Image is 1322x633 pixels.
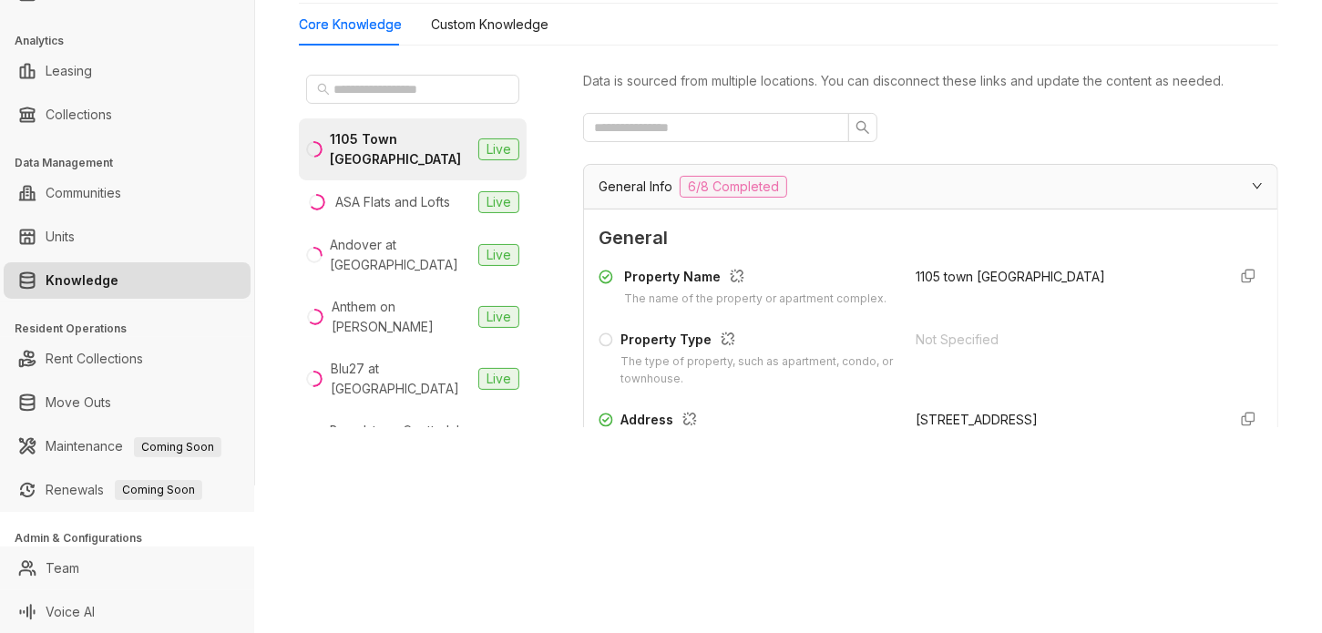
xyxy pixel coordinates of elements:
[916,410,1211,430] div: [STREET_ADDRESS]
[115,480,202,500] span: Coming Soon
[46,472,202,508] a: RenewalsComing Soon
[599,224,1263,252] span: General
[330,421,471,461] div: Broadstone Scottsdale Quarter
[15,321,254,337] h3: Resident Operations
[46,53,92,89] a: Leasing
[46,175,121,211] a: Communities
[431,15,548,35] div: Custom Knowledge
[46,594,95,630] a: Voice AI
[46,341,143,377] a: Rent Collections
[478,244,519,266] span: Live
[330,129,471,169] div: 1105 Town [GEOGRAPHIC_DATA]
[4,341,251,377] li: Rent Collections
[624,267,886,291] div: Property Name
[332,297,471,337] div: Anthem on [PERSON_NAME]
[599,177,672,197] span: General Info
[331,359,471,399] div: Blu27 at [GEOGRAPHIC_DATA]
[46,384,111,421] a: Move Outs
[46,219,75,255] a: Units
[478,138,519,160] span: Live
[4,262,251,299] li: Knowledge
[15,530,254,546] h3: Admin & Configurations
[4,97,251,133] li: Collections
[299,15,402,35] div: Core Knowledge
[4,384,251,421] li: Move Outs
[584,165,1277,209] div: General Info6/8 Completed
[4,428,251,465] li: Maintenance
[4,594,251,630] li: Voice AI
[620,410,894,434] div: Address
[916,330,1211,350] div: Not Specified
[330,235,471,275] div: Andover at [GEOGRAPHIC_DATA]
[4,175,251,211] li: Communities
[317,83,330,96] span: search
[620,330,894,353] div: Property Type
[856,120,870,135] span: search
[46,97,112,133] a: Collections
[583,71,1278,91] div: Data is sourced from multiple locations. You can disconnect these links and update the content as...
[4,550,251,587] li: Team
[1252,180,1263,191] span: expanded
[46,262,118,299] a: Knowledge
[680,176,787,198] span: 6/8 Completed
[4,219,251,255] li: Units
[15,155,254,171] h3: Data Management
[46,550,79,587] a: Team
[478,368,519,390] span: Live
[4,472,251,508] li: Renewals
[916,269,1105,284] span: 1105 town [GEOGRAPHIC_DATA]
[15,33,254,49] h3: Analytics
[134,437,221,457] span: Coming Soon
[478,191,519,213] span: Live
[478,306,519,328] span: Live
[4,53,251,89] li: Leasing
[624,291,886,308] div: The name of the property or apartment complex.
[335,192,450,212] div: ASA Flats and Lofts
[620,353,894,388] div: The type of property, such as apartment, condo, or townhouse.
